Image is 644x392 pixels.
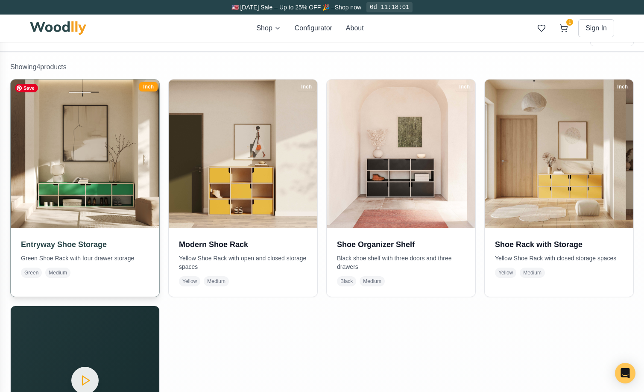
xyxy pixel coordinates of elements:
span: Yellow [179,276,200,286]
span: Medium [360,276,385,286]
h3: Shoe Organizer Shelf [337,239,465,251]
a: Shop now [335,4,361,11]
span: Save [15,84,38,92]
div: Open Intercom Messenger [615,363,635,383]
img: Shoe Organizer Shelf [327,80,475,228]
button: Shop [256,23,281,33]
span: Medium [520,268,545,278]
span: 🇺🇸 [DATE] Sale – Up to 25% OFF 🎉 – [231,4,335,11]
img: Modern Shoe Rack [169,80,317,228]
img: Entryway Shoe Storage [7,76,163,232]
h3: Entryway Shoe Storage [21,239,149,251]
button: Sign In [578,19,614,37]
h3: Shoe Rack with Storage [495,239,623,251]
h3: Modern Shoe Rack [179,239,307,251]
div: Inch [613,82,632,91]
span: Green [21,268,42,278]
span: 1 [566,19,573,26]
p: Black shoe shelf with three doors and three drawers [337,254,465,271]
span: Black [337,276,356,286]
button: About [346,23,364,33]
div: 0d 11:18:01 [366,2,413,12]
span: Medium [204,276,229,286]
span: Medium [45,268,70,278]
div: Inch [455,82,474,91]
p: Showing 4 product s [10,62,634,72]
p: Green Shoe Rack with four drawer storage [21,254,149,262]
button: Configurator [295,23,332,33]
img: Shoe Rack with Storage [485,80,633,228]
div: Inch [297,82,316,91]
p: Yellow Shoe Rack with open and closed storage spaces [179,254,307,271]
div: Inch [139,82,158,91]
button: 1 [556,21,571,36]
p: Yellow Shoe Rack with closed storage spaces [495,254,623,262]
span: Yellow [495,268,516,278]
img: Woodlly [30,21,86,35]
